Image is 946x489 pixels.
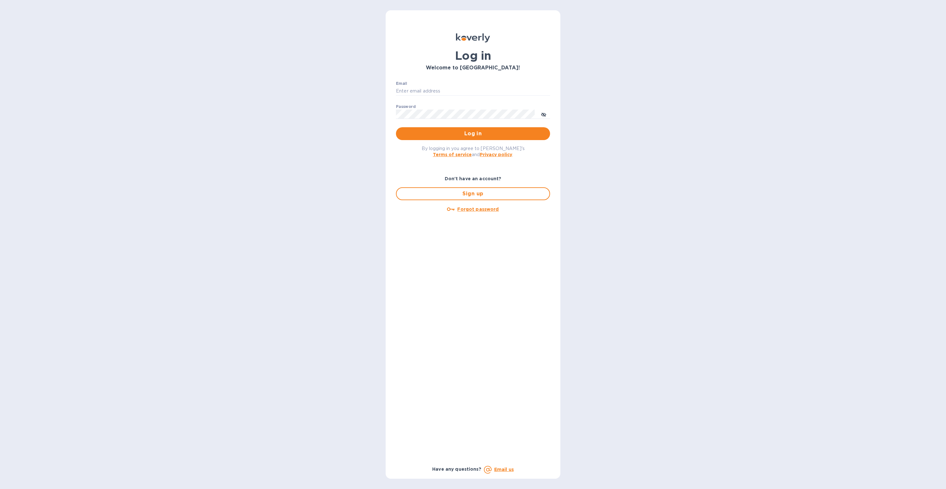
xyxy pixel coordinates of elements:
span: Log in [401,130,545,138]
label: Email [396,82,407,85]
button: Sign up [396,187,550,200]
button: toggle password visibility [537,108,550,120]
a: Privacy policy [480,152,512,157]
span: By logging in you agree to [PERSON_NAME]'s and . [422,146,525,157]
b: Don't have an account? [445,176,502,181]
u: Forgot password [457,207,499,212]
label: Password [396,105,416,109]
b: Have any questions? [432,467,481,472]
img: Koverly [456,33,490,42]
button: Log in [396,127,550,140]
a: Terms of service [433,152,472,157]
span: Sign up [402,190,544,198]
h1: Log in [396,49,550,62]
input: Enter email address [396,86,550,96]
a: Email us [494,467,514,472]
h3: Welcome to [GEOGRAPHIC_DATA]! [396,65,550,71]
